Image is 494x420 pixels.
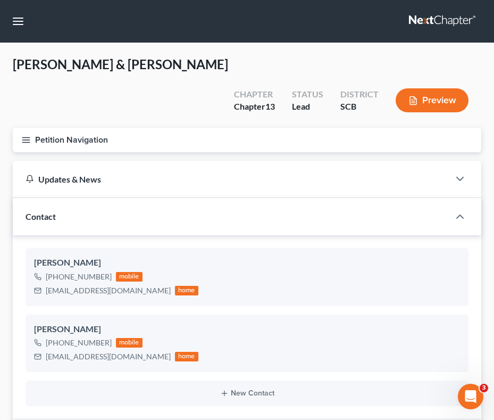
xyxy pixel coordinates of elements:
div: mobile [116,338,143,348]
div: home [175,286,198,295]
button: New Contact [34,389,460,398]
div: [PERSON_NAME] [34,323,460,336]
div: District [340,88,379,101]
div: [PERSON_NAME] [34,257,460,269]
div: SCB [340,101,379,113]
div: [PHONE_NUMBER] [46,337,112,348]
iframe: Intercom live chat [458,384,483,409]
div: [EMAIL_ADDRESS][DOMAIN_NAME] [46,351,171,362]
div: Lead [292,101,323,113]
span: 3 [480,384,488,392]
span: 13 [265,101,275,111]
button: Petition Navigation [13,128,481,152]
button: Preview [396,88,468,112]
div: mobile [116,272,143,282]
div: home [175,352,198,361]
span: [PERSON_NAME] & [PERSON_NAME] [13,56,228,72]
div: Updates & News [26,174,437,185]
span: Contact [26,211,56,221]
div: Status [292,88,323,101]
div: Chapter [234,88,275,101]
div: Chapter [234,101,275,113]
div: [PHONE_NUMBER] [46,271,112,282]
div: [EMAIL_ADDRESS][DOMAIN_NAME] [46,285,171,296]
